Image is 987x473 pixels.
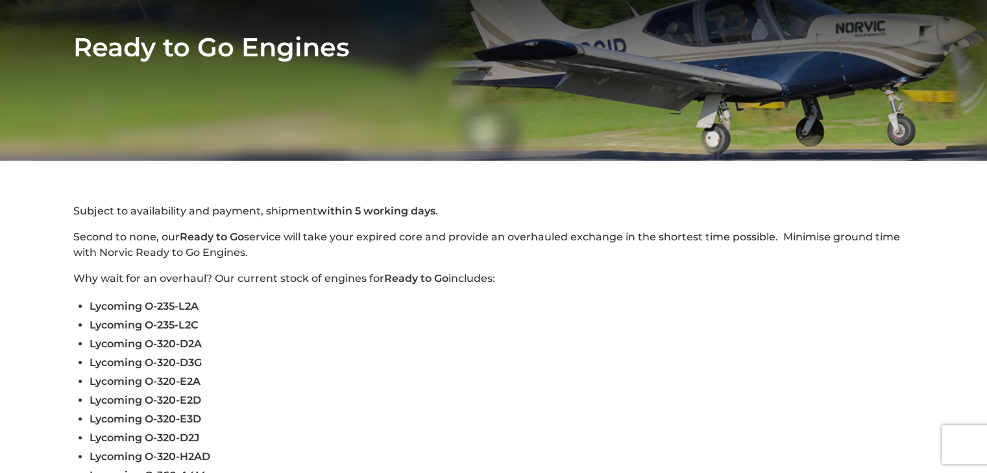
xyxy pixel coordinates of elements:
[90,394,201,406] span: Lycoming O-320-E2D
[90,300,199,312] span: Lycoming O-235-L2A
[73,229,913,260] p: Second to none, our service will take your expired core and provide an overhauled exchange in the...
[73,271,913,286] p: Why wait for an overhaul? Our current stock of engines for includes:
[90,450,210,463] span: Lycoming O-320-H2AD
[180,231,244,243] strong: Ready to Go
[90,432,199,444] span: Lycoming O-320-D2J
[90,319,199,331] span: Lycoming O-235-L2C
[90,375,201,387] span: Lycoming O-320-E2A
[73,203,913,219] p: Subject to availability and payment, shipment .
[90,338,202,350] span: Lycoming O-320-D2A
[317,205,435,217] strong: within 5 working days
[73,31,913,63] h1: Ready to Go Engines
[384,272,448,284] strong: Ready to Go
[90,356,202,369] span: Lycoming O-320-D3G
[90,413,201,425] span: Lycoming O-320-E3D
